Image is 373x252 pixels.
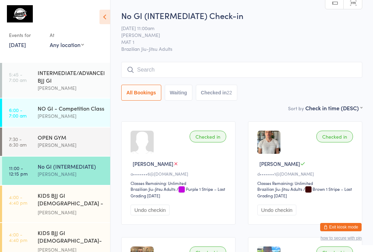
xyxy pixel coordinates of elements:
[257,180,355,186] div: Classes Remaining: Unlimited
[38,170,104,178] div: [PERSON_NAME]
[2,99,110,127] a: 6:00 -7:00 amNO GI - Competition Class[PERSON_NAME]
[305,104,362,112] div: Check in time (DESC)
[257,186,302,192] div: Brazilian Jiu-Jitsu Adults
[190,131,226,142] div: Checked in
[320,223,362,231] button: Exit kiosk mode
[2,63,110,98] a: 5:45 -7:00 amINTERMEDIATE/ADVANCED BJJ GI[PERSON_NAME]
[121,85,161,101] button: All Bookings
[121,31,352,38] span: [PERSON_NAME]
[2,157,110,185] a: 11:00 -12:15 pmNo GI (INTERMEDIATE)[PERSON_NAME]
[7,5,33,22] img: Lemos Brazilian Jiu-Jitsu
[121,45,362,52] span: Brazilian Jiu-Jitsu Adults
[38,208,104,216] div: [PERSON_NAME]
[38,162,104,170] div: No GI (INTERMEDIATE)
[2,128,110,156] a: 7:30 -8:30 amOPEN GYM[PERSON_NAME]
[9,41,26,48] a: [DATE]
[121,25,352,31] span: [DATE] 11:00am
[38,229,104,246] div: KIDS BJJ GI [DEMOGRAPHIC_DATA]- Level 2
[38,104,104,112] div: NO GI - Competition Class
[196,85,237,101] button: Checked in22
[257,131,280,154] img: image1722480018.png
[133,160,173,167] span: [PERSON_NAME]
[38,192,104,208] div: KIDS BJJ GI [DEMOGRAPHIC_DATA] - Level 1
[9,107,27,118] time: 6:00 - 7:00 am
[165,85,192,101] button: Waiting
[38,112,104,120] div: [PERSON_NAME]
[227,90,232,95] div: 22
[50,41,84,48] div: Any location
[121,62,362,78] input: Search
[259,160,300,167] span: [PERSON_NAME]
[9,29,43,41] div: Events for
[38,84,104,92] div: [PERSON_NAME]
[131,205,170,215] button: Undo checkin
[121,38,352,45] span: MAT 1
[2,186,110,222] a: 4:00 -4:40 pmKIDS BJJ GI [DEMOGRAPHIC_DATA] - Level 1[PERSON_NAME]
[131,171,228,177] div: a•••••••6@[DOMAIN_NAME]
[9,232,27,243] time: 4:00 - 4:40 pm
[257,171,355,177] div: d•••••••1@[DOMAIN_NAME]
[9,194,27,205] time: 4:00 - 4:40 pm
[288,105,304,112] label: Sort by
[50,29,84,41] div: At
[38,69,104,84] div: INTERMEDIATE/ADVANCED BJJ GI
[9,165,28,176] time: 11:00 - 12:15 pm
[131,186,175,192] div: Brazilian Jiu-Jitsu Adults
[257,205,296,215] button: Undo checkin
[131,180,228,186] div: Classes Remaining: Unlimited
[316,131,353,142] div: Checked in
[38,133,104,141] div: OPEN GYM
[121,10,362,21] h2: No GI (INTERMEDIATE) Check-in
[38,141,104,149] div: [PERSON_NAME]
[9,72,27,83] time: 5:45 - 7:00 am
[321,236,362,241] button: how to secure with pin
[9,136,27,147] time: 7:30 - 8:30 am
